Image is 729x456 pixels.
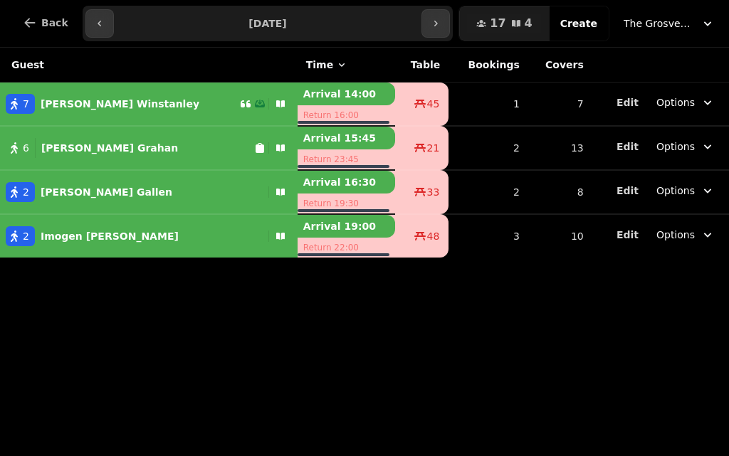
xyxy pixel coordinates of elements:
td: 1 [449,83,528,127]
button: Edit [617,139,639,154]
p: [PERSON_NAME] Gallen [41,185,172,199]
span: 7 [23,97,29,111]
p: Arrival 16:30 [298,171,395,193]
span: Options [656,95,695,110]
td: 3 [449,214,528,258]
span: Options [656,184,695,198]
p: Return 22:00 [298,238,395,258]
p: Return 16:00 [298,105,395,125]
button: Edit [617,228,639,242]
span: Edit [617,142,639,152]
button: Time [306,58,347,72]
button: Options [648,222,723,248]
span: 21 [427,141,440,155]
button: 174 [459,6,549,41]
span: 6 [23,141,29,155]
button: Back [11,6,80,40]
span: Time [306,58,333,72]
span: 2 [23,229,29,243]
span: Back [41,18,68,28]
button: Options [648,134,723,159]
span: Edit [617,97,639,107]
button: The Grosvenor [615,11,723,36]
p: Return 19:30 [298,193,395,213]
td: 8 [528,170,592,214]
p: Arrival 14:00 [298,83,395,105]
p: [PERSON_NAME] Winstanley [41,97,199,111]
th: Table [395,48,449,83]
td: 7 [528,83,592,127]
td: 10 [528,214,592,258]
span: Options [656,139,695,154]
span: Edit [617,186,639,196]
span: 48 [427,229,440,243]
span: 4 [525,18,533,29]
span: The Grosvenor [624,16,695,31]
span: 2 [23,185,29,199]
span: 45 [427,97,440,111]
span: 17 [490,18,505,29]
button: Create [549,6,609,41]
p: Imogen [PERSON_NAME] [41,229,179,243]
button: Edit [617,184,639,198]
span: Options [656,228,695,242]
button: Options [648,90,723,115]
td: 2 [449,126,528,170]
span: Create [560,18,597,28]
span: 33 [427,185,440,199]
td: 2 [449,170,528,214]
button: Edit [617,95,639,110]
button: Options [648,178,723,203]
p: Arrival 19:00 [298,215,395,238]
p: [PERSON_NAME] Grahan [41,141,178,155]
span: Edit [617,230,639,240]
p: Arrival 15:45 [298,127,395,149]
td: 13 [528,126,592,170]
th: Covers [528,48,592,83]
p: Return 23:45 [298,149,395,169]
th: Bookings [449,48,528,83]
